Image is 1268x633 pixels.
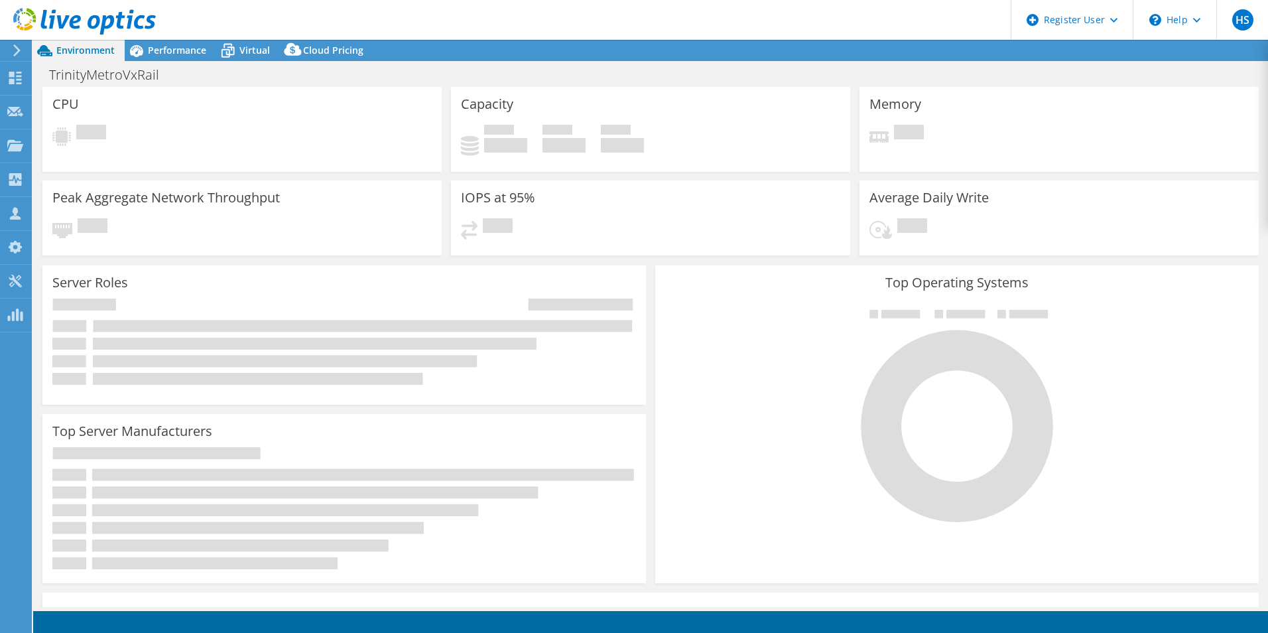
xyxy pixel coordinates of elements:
[897,218,927,236] span: Pending
[665,275,1249,290] h3: Top Operating Systems
[76,125,106,143] span: Pending
[1232,9,1253,31] span: HS
[869,97,921,111] h3: Memory
[78,218,107,236] span: Pending
[461,97,513,111] h3: Capacity
[461,190,535,205] h3: IOPS at 95%
[601,125,631,138] span: Total
[1149,14,1161,26] svg: \n
[894,125,924,143] span: Pending
[43,68,180,82] h1: TrinityMetroVxRail
[542,138,586,153] h4: 0 GiB
[239,44,270,56] span: Virtual
[148,44,206,56] span: Performance
[52,190,280,205] h3: Peak Aggregate Network Throughput
[483,218,513,236] span: Pending
[52,275,128,290] h3: Server Roles
[484,125,514,138] span: Used
[869,190,989,205] h3: Average Daily Write
[52,97,79,111] h3: CPU
[303,44,363,56] span: Cloud Pricing
[56,44,115,56] span: Environment
[601,138,644,153] h4: 0 GiB
[52,424,212,439] h3: Top Server Manufacturers
[484,138,527,153] h4: 0 GiB
[542,125,572,138] span: Free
